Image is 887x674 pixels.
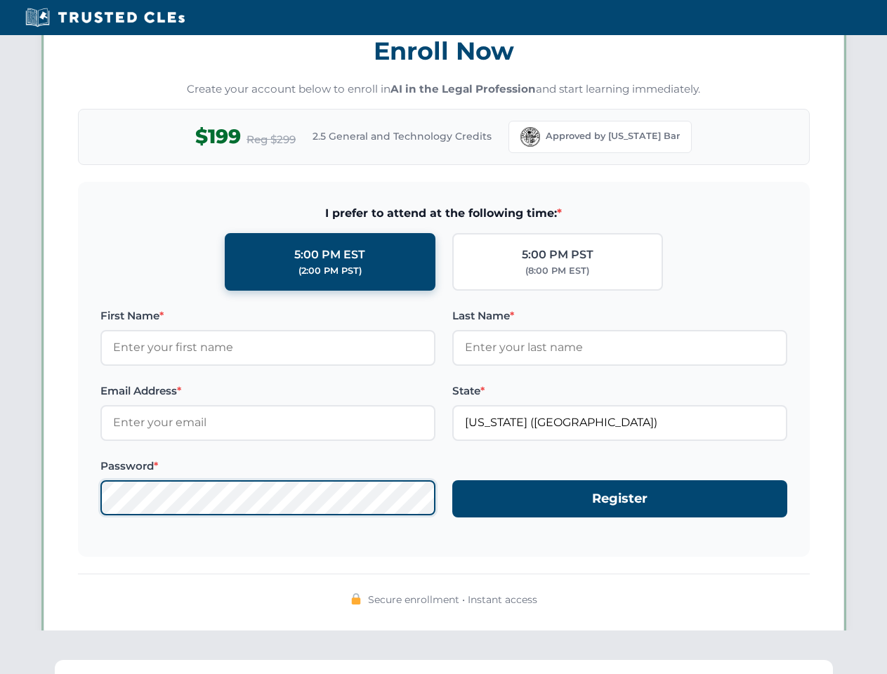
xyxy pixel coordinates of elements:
[546,129,680,143] span: Approved by [US_STATE] Bar
[520,127,540,147] img: Florida Bar
[452,405,787,440] input: Florida (FL)
[452,330,787,365] input: Enter your last name
[294,246,365,264] div: 5:00 PM EST
[100,383,435,399] label: Email Address
[390,82,536,95] strong: AI in the Legal Profession
[452,308,787,324] label: Last Name
[525,264,589,278] div: (8:00 PM EST)
[195,121,241,152] span: $199
[100,308,435,324] label: First Name
[247,131,296,148] span: Reg $299
[452,480,787,517] button: Register
[100,405,435,440] input: Enter your email
[368,592,537,607] span: Secure enrollment • Instant access
[78,29,810,73] h3: Enroll Now
[298,264,362,278] div: (2:00 PM PST)
[100,204,787,223] span: I prefer to attend at the following time:
[522,246,593,264] div: 5:00 PM PST
[452,383,787,399] label: State
[350,593,362,604] img: 🔒
[78,81,810,98] p: Create your account below to enroll in and start learning immediately.
[100,330,435,365] input: Enter your first name
[21,7,189,28] img: Trusted CLEs
[100,458,435,475] label: Password
[313,128,492,144] span: 2.5 General and Technology Credits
